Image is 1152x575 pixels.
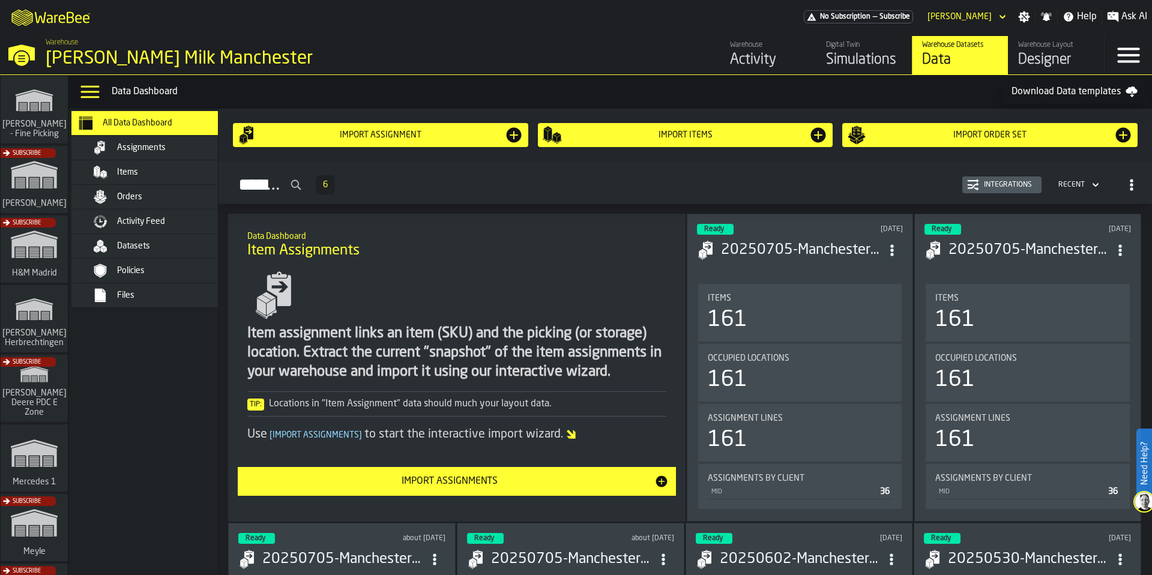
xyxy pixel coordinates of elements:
[1047,534,1131,543] div: Updated: 5/30/2025, 1:29:22 PM Created: 5/30/2025, 1:29:17 PM
[708,294,731,303] span: Items
[467,533,504,544] div: status-3 2
[262,550,424,569] h3: 20250705-ManchesterMasterSheet.csv
[1102,10,1152,24] label: button-toggle-Ask AI
[247,324,666,382] div: Item assignment links an item (SKU) and the picking (or storage) location. Extract the current "s...
[710,488,876,496] div: MID
[926,344,1130,402] div: stat-Occupied Locations
[935,414,1120,423] div: Title
[13,220,41,226] span: Subscribe
[1105,36,1152,74] label: button-toggle-Menu
[730,41,806,49] div: Warehouse
[228,214,685,522] div: ItemListCard-
[923,10,1009,24] div: DropdownMenuValue-Pavle Vasic
[1048,225,1131,233] div: Updated: 7/28/2025, 4:58:34 PM Created: 7/28/2025, 4:58:30 PM
[247,229,666,241] h2: Sub Title
[696,533,732,544] div: status-3 2
[948,550,1109,569] div: 20250530-ManchesterMasterSheet.csv
[46,48,370,70] div: [PERSON_NAME] Milk Manchester
[1077,10,1097,24] span: Help
[708,414,783,423] span: Assignment lines
[873,13,877,21] span: —
[311,175,340,194] div: ButtonLoadMore-Load More-Prev-First-Last
[1,494,68,564] a: link-to-/wh/i/a559492c-8db7-4f96-b4fe-6fc1bd76401c/simulations
[879,13,910,21] span: Subscribe
[935,294,1120,303] div: Title
[247,426,666,443] div: Use to start the interactive import wizard.
[926,284,1130,342] div: stat-Items
[826,41,902,49] div: Digital Twin
[246,535,265,542] span: Ready
[826,50,902,70] div: Simulations
[247,397,666,411] div: Locations in "Item Assignment" data should much your layout data.
[924,533,961,544] div: status-3 2
[71,283,240,308] li: menu Files
[1002,80,1147,104] a: Download Data templates
[912,36,1008,74] a: link-to-/wh/i/b09612b5-e9f1-4a3a-b0a4-784729d61419/data
[720,550,881,569] h3: 20250602-ManchesterMasterSheet.csv
[1,424,68,494] a: link-to-/wh/i/a24a3e22-db74-4543-ba93-f633e23cdb4e/simulations
[914,214,1141,522] div: ItemListCard-DashboardItemContainer
[71,259,240,283] li: menu Policies
[721,241,882,260] h3: 20250705-ManchesterMasterSheet.csv
[708,354,893,363] div: Title
[708,428,747,452] div: 161
[491,550,653,569] div: 20250705-ManchesterMasterSheet.csv
[323,181,328,189] span: 6
[698,284,902,342] div: stat-Items
[804,10,913,23] div: Menu Subscription
[245,474,654,489] div: Import Assignments
[935,474,1032,483] span: Assignments by Client
[938,488,1103,496] div: MID
[247,399,264,411] span: Tip:
[10,477,58,487] span: Mercedes 1
[708,414,893,423] div: Title
[238,533,275,544] div: status-3 2
[1008,36,1104,74] a: link-to-/wh/i/b09612b5-e9f1-4a3a-b0a4-784729d61419/designer
[13,150,41,157] span: Subscribe
[962,176,1042,193] button: button-Integrations
[1138,430,1151,497] label: Need Help?
[698,464,902,509] div: stat-Assignments by Client
[819,225,903,233] div: Updated: 8/11/2025, 3:58:22 PM Created: 8/11/2025, 3:58:18 PM
[924,281,1131,511] section: card-AssignmentDashboardCard
[1,355,68,424] a: link-to-/wh/i/9d85c013-26f4-4c06-9c7d-6d35b33af13a/simulations
[927,12,992,22] div: DropdownMenuValue-Pavle Vasic
[270,431,273,439] span: [
[1,215,68,285] a: link-to-/wh/i/0438fb8c-4a97-4a5b-bcc6-2889b6922db0/simulations
[361,534,445,543] div: Updated: 7/10/2025, 1:57:00 PM Created: 7/10/2025, 1:56:54 PM
[73,80,107,104] label: button-toggle-Data Menu
[708,294,893,303] div: Title
[1,285,68,355] a: link-to-/wh/i/f0a6b354-7883-413a-84ff-a65eb9c31f03/simulations
[117,192,142,202] span: Orders
[698,344,902,402] div: stat-Occupied Locations
[948,241,1109,260] h3: 20250705-ManchesterMasterSheet.csv
[935,308,975,332] div: 161
[935,428,975,452] div: 161
[730,50,806,70] div: Activity
[935,294,959,303] span: Items
[708,474,804,483] span: Assignments by Client
[697,224,734,235] div: status-3 2
[359,431,362,439] span: ]
[704,226,724,233] span: Ready
[1,76,68,146] a: link-to-/wh/i/48cbecf7-1ea2-4bc9-a439-03d5b66e1a58/simulations
[46,38,78,47] span: Warehouse
[117,217,165,226] span: Activity Feed
[922,41,998,49] div: Warehouse Datasets
[816,36,912,74] a: link-to-/wh/i/b09612b5-e9f1-4a3a-b0a4-784729d61419/simulations
[257,130,504,140] div: Import assignment
[267,431,364,439] span: Import Assignments
[818,534,902,543] div: Updated: 6/2/2025, 4:37:33 PM Created: 6/2/2025, 4:37:29 PM
[708,474,893,483] div: Title
[1108,487,1118,496] span: 36
[926,404,1130,462] div: stat-Assignment lines
[71,136,240,160] li: menu Assignments
[1058,181,1085,189] div: DropdownMenuValue-4
[71,234,240,259] li: menu Datasets
[935,354,1120,363] div: Title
